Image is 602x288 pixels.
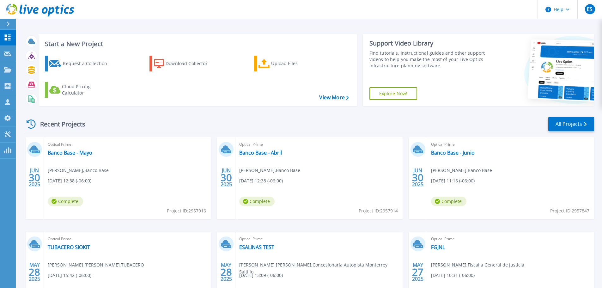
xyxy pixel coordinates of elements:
[431,141,590,148] span: Optical Prime
[62,83,112,96] div: Cloud Pricing Calculator
[167,207,206,214] span: Project ID: 2957916
[369,50,487,69] div: Find tutorials, instructional guides and other support videos to help you make the most of your L...
[28,166,40,189] div: JUN 2025
[220,260,232,284] div: MAY 2025
[412,260,424,284] div: MAY 2025
[48,150,92,156] a: Banco Base - Mayo
[221,269,232,275] span: 28
[48,261,144,268] span: [PERSON_NAME] [PERSON_NAME] , TUBACERO
[239,167,300,174] span: [PERSON_NAME] , Banco Base
[239,141,398,148] span: Optical Prime
[369,87,417,100] a: Explore Now!
[431,177,475,184] span: [DATE] 11:16 (-06:00)
[29,269,40,275] span: 28
[239,244,274,250] a: ESALINAS TEST
[24,116,94,132] div: Recent Projects
[254,56,325,71] a: Upload Files
[239,236,398,242] span: Optical Prime
[48,272,91,279] span: [DATE] 15:42 (-06:00)
[48,167,109,174] span: [PERSON_NAME] , Banco Base
[48,236,207,242] span: Optical Prime
[29,175,40,180] span: 30
[369,39,487,47] div: Support Video Library
[550,207,589,214] span: Project ID: 2957847
[45,56,115,71] a: Request a Collection
[271,57,322,70] div: Upload Files
[431,272,475,279] span: [DATE] 10:31 (-06:00)
[431,150,475,156] a: Banco Base - Junio
[239,197,275,206] span: Complete
[220,166,232,189] div: JUN 2025
[319,95,349,101] a: View More
[48,244,90,250] a: TUBACERO SIOKIT
[48,141,207,148] span: Optical Prime
[48,177,91,184] span: [DATE] 12:38 (-06:00)
[431,261,524,268] span: [PERSON_NAME] , Fiscalia General de Justicia
[359,207,398,214] span: Project ID: 2957914
[431,167,492,174] span: [PERSON_NAME] , Banco Base
[431,197,466,206] span: Complete
[239,177,283,184] span: [DATE] 12:38 (-06:00)
[63,57,113,70] div: Request a Collection
[239,261,402,275] span: [PERSON_NAME] [PERSON_NAME] , Concesionaria Autopista Monterrey Saltillo
[45,40,349,47] h3: Start a New Project
[239,272,283,279] span: [DATE] 13:09 (-06:00)
[221,175,232,180] span: 30
[548,117,594,131] a: All Projects
[45,82,115,98] a: Cloud Pricing Calculator
[412,269,423,275] span: 27
[166,57,216,70] div: Download Collector
[412,175,423,180] span: 30
[412,166,424,189] div: JUN 2025
[28,260,40,284] div: MAY 2025
[149,56,220,71] a: Download Collector
[431,244,445,250] a: FGJNL
[48,197,83,206] span: Complete
[431,236,590,242] span: Optical Prime
[239,150,282,156] a: Banco Base - Abril
[587,7,593,12] span: ES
